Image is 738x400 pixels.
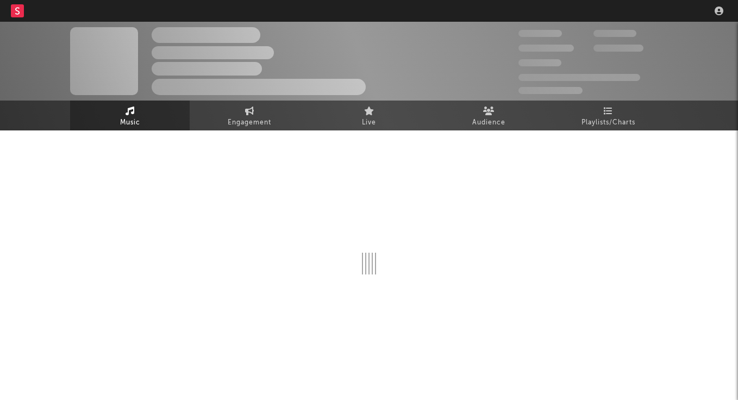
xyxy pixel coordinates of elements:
span: Music [120,116,140,129]
a: Music [70,101,190,130]
a: Engagement [190,101,309,130]
span: 100,000 [518,59,561,66]
span: 1,000,000 [593,45,643,52]
a: Live [309,101,429,130]
a: Playlists/Charts [548,101,668,130]
span: Engagement [228,116,271,129]
span: Audience [472,116,505,129]
span: Jump Score: 85.0 [518,87,583,94]
a: Audience [429,101,548,130]
span: Playlists/Charts [581,116,635,129]
span: 50,000,000 Monthly Listeners [518,74,640,81]
span: 300,000 [518,30,562,37]
span: 100,000 [593,30,636,37]
span: Live [362,116,376,129]
span: 50,000,000 [518,45,574,52]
